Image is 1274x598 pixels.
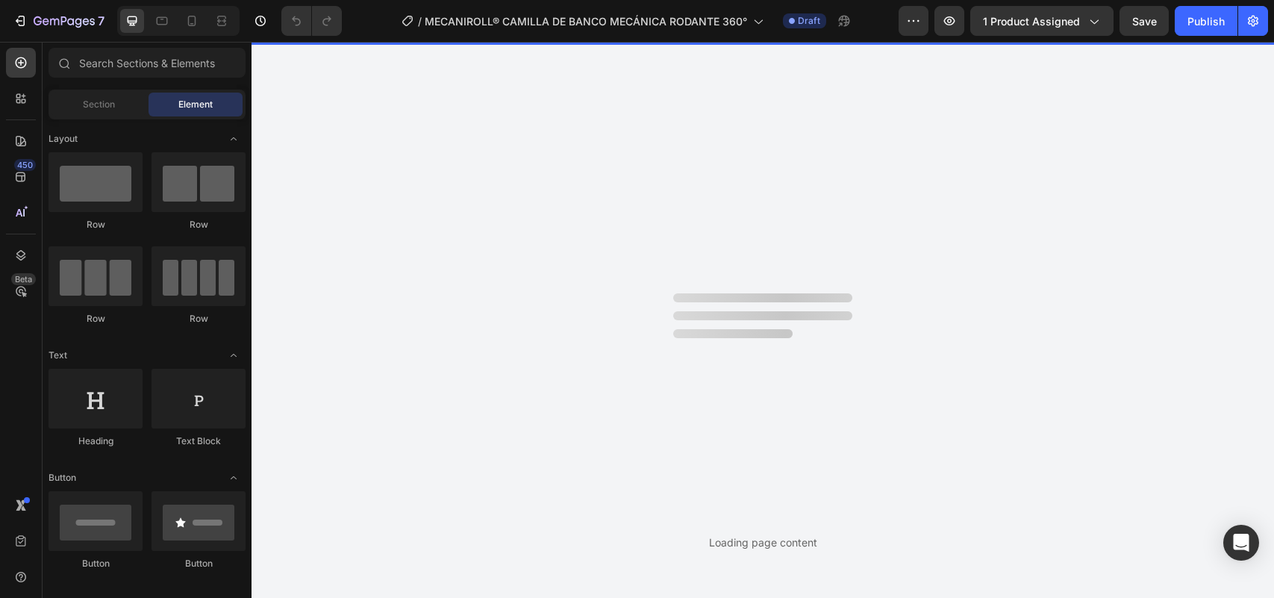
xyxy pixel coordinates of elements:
span: Toggle open [222,127,246,151]
span: / [418,13,422,29]
span: Element [178,98,213,111]
button: 1 product assigned [970,6,1114,36]
div: Open Intercom Messenger [1223,525,1259,561]
div: Row [49,312,143,326]
input: Search Sections & Elements [49,48,246,78]
span: Text [49,349,67,362]
span: 1 product assigned [983,13,1080,29]
div: Row [152,312,246,326]
div: Row [49,218,143,231]
div: Beta [11,273,36,285]
span: MECANIROLL® CAMILLA DE BANCO MECÁNICA RODANTE 360° [425,13,747,29]
p: 7 [98,12,104,30]
span: Draft [798,14,820,28]
button: Publish [1175,6,1237,36]
div: 450 [14,159,36,171]
div: Loading page content [709,535,817,550]
span: Save [1132,15,1157,28]
span: Section [83,98,115,111]
button: Save [1120,6,1169,36]
div: Button [152,557,246,570]
div: Row [152,218,246,231]
div: Button [49,557,143,570]
span: Toggle open [222,466,246,490]
span: Toggle open [222,343,246,367]
div: Text Block [152,435,246,448]
div: Undo/Redo [281,6,342,36]
div: Heading [49,435,143,448]
div: Publish [1187,13,1225,29]
button: 7 [6,6,111,36]
span: Button [49,471,76,485]
span: Layout [49,132,78,146]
